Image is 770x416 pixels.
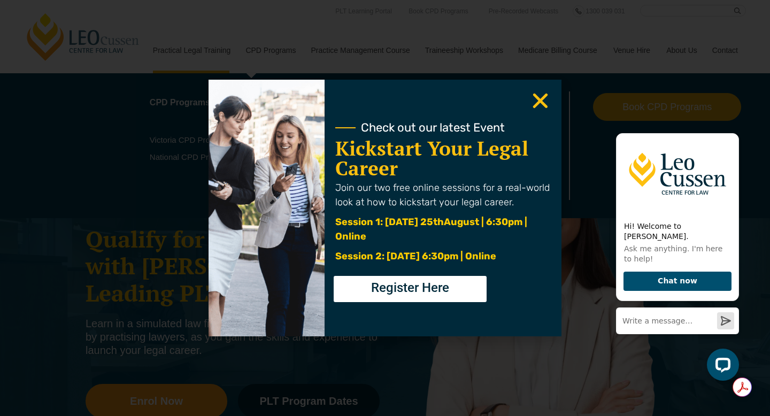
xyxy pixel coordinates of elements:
[361,122,505,134] span: Check out our latest Event
[335,250,496,262] span: Session 2: [DATE] 6:30pm | Online
[335,216,433,228] span: Session 1: [DATE] 25
[371,281,449,294] span: Register Here
[335,135,528,181] a: Kickstart Your Legal Career
[530,90,551,111] a: Close
[334,276,487,302] a: Register Here
[607,124,743,389] iframe: LiveChat chat widget
[335,182,550,208] span: Join our two free online sessions for a real-world look at how to kickstart your legal career.
[433,216,444,228] span: th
